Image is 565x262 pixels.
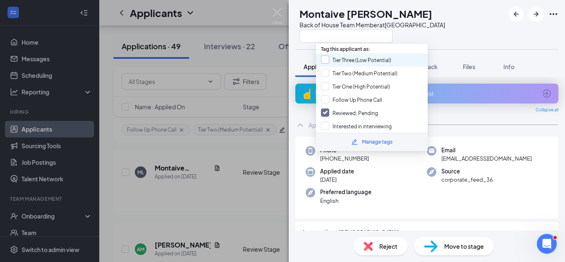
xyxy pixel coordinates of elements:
[299,21,445,29] div: Back of House Team Member at [GEOGRAPHIC_DATA]
[444,242,484,251] span: Move to stage
[320,197,371,205] span: English
[295,120,305,130] svg: ChevronUp
[320,154,369,163] span: [PHONE_NUMBER]
[362,138,393,146] div: Manage tags
[463,63,475,70] span: Files
[441,154,532,163] span: [EMAIL_ADDRESS][DOMAIN_NAME]
[503,63,515,70] span: Info
[351,139,358,145] svg: Pencil
[509,7,524,22] button: ArrowLeftNew
[299,7,432,21] h1: Montaive [PERSON_NAME]
[537,234,557,254] iframe: Intercom live chat
[441,167,493,175] span: Source
[316,41,375,54] span: Tag this applicant as:
[309,121,339,129] div: Application
[304,63,335,70] span: Application
[320,167,354,175] span: Applied date
[441,146,532,154] span: Email
[379,242,397,251] span: Reject
[542,89,552,99] svg: ArrowCircle
[529,7,543,22] button: ArrowRight
[320,188,371,196] span: Preferred language
[511,9,521,19] svg: ArrowLeftNew
[302,228,399,236] span: Are you at least [DEMOGRAPHIC_DATA]?
[536,107,558,113] span: Collapse all
[531,9,541,19] svg: ArrowRight
[441,175,493,184] span: corporate_feed_36
[320,175,354,184] span: [DATE]
[548,9,558,19] svg: Ellipses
